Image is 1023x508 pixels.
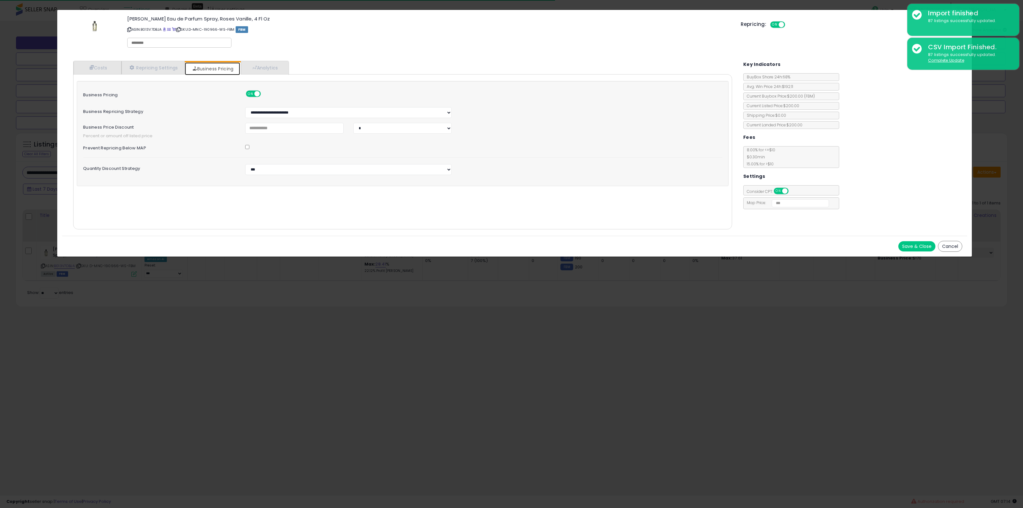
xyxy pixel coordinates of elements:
span: Avg. Win Price 24h: $192.11 [744,84,793,89]
label: Quantity Discount Strategy [78,164,240,171]
h5: Fees [743,133,755,141]
h5: Key Indicators [743,60,781,68]
div: 87 listings successfully updated. [923,52,1014,64]
p: ASIN: B013V7DBJA | SKU: D-MNC-190966-WS-FBM [127,24,731,35]
img: 31dnSdmsbyL._SL60_.jpg [87,16,102,36]
label: Business Price Discount [78,123,240,130]
label: Business Repricing Strategy [78,107,240,114]
span: BuyBox Share 24h: 68% [744,74,790,80]
a: BuyBox page [163,27,166,32]
span: Shipping Price: $0.00 [744,113,786,118]
div: CSV Import Finished. [923,43,1014,52]
span: OFF [260,91,270,97]
a: Costs [74,61,121,74]
span: Current Landed Price: $200.00 [744,122,802,128]
span: Current Listed Price: $200.00 [744,103,799,108]
h3: [PERSON_NAME] Eau de Parfum Spray, Roses Vanille, 4 Fl Oz [127,16,731,21]
span: OFF [784,22,794,28]
span: 8.00 % for <= $10 [744,147,775,167]
span: ON [774,188,782,194]
label: Business Pricing [78,91,240,97]
u: Complete Update [928,58,964,63]
button: Cancel [938,241,962,252]
span: ON [246,91,254,97]
span: Percent or amount off listed price [78,133,727,139]
span: FBM [236,26,248,33]
label: Prevent repricing below MAP [78,144,240,150]
span: Map Price: [744,200,829,205]
a: Business Pricing [185,62,240,75]
span: Consider CPT: [744,189,797,194]
a: All offer listings [167,27,171,32]
h5: Repricing: [741,22,766,27]
span: 15.00 % for > $10 [744,161,774,167]
span: ON [771,22,779,28]
span: OFF [787,188,798,194]
div: Import finished [923,9,1014,18]
button: Save & Close [898,241,935,251]
span: $0.30 min [744,154,765,160]
span: Current Buybox Price: [744,93,815,99]
div: 87 listings successfully updated. [923,18,1014,24]
a: Your listing only [172,27,176,32]
span: ( FBM ) [804,93,815,99]
h5: Settings [743,172,765,180]
a: Repricing Settings [121,61,185,74]
a: Analytics [241,61,288,74]
span: $200.00 [787,93,815,99]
